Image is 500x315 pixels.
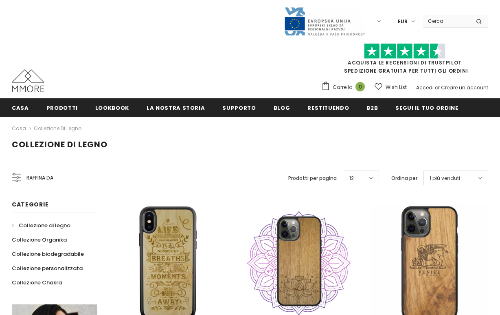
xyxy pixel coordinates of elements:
[147,98,205,117] a: La nostra storia
[441,84,488,91] a: Creare un account
[274,98,290,117] a: Blog
[12,279,62,286] span: Collezione Chakra
[333,83,352,91] span: Carrello
[12,233,67,247] a: Collezione Organika
[12,139,107,150] span: Collezione di legno
[12,218,70,233] a: Collezione di legno
[391,174,417,182] label: Ordina per
[348,59,462,66] a: Acquista le recensioni di TrustPilot
[12,275,62,290] a: Collezione Chakra
[46,104,78,112] span: Prodotti
[95,98,129,117] a: Lookbook
[12,264,83,272] span: Collezione personalizzata
[423,15,470,27] input: Search Site
[321,47,488,74] span: SPEDIZIONE GRATUITA PER TUTTI GLI ORDINI
[284,7,365,36] img: Javni Razpis
[222,98,256,117] a: supporto
[321,81,369,93] a: Carrello 0
[386,83,407,91] span: Wish List
[12,200,48,209] span: Categorie
[274,104,290,112] span: Blog
[349,174,354,182] span: 12
[12,98,29,117] a: Casa
[307,104,349,112] span: Restituendo
[12,69,44,92] img: Casi MMORE
[222,104,256,112] span: supporto
[430,174,460,182] span: I più venduti
[12,104,29,112] span: Casa
[12,124,26,133] a: Casa
[364,43,445,59] img: Fidati di Pilot Stars
[366,98,378,117] a: B2B
[12,261,83,275] a: Collezione personalizzata
[307,98,349,117] a: Restituendo
[284,18,365,24] a: Javni Razpis
[19,222,70,229] span: Collezione di legno
[375,80,407,94] a: Wish List
[395,98,458,117] a: Segui il tuo ordine
[147,104,205,112] span: La nostra storia
[46,98,78,117] a: Prodotti
[416,84,434,91] a: Accedi
[366,104,378,112] span: B2B
[34,125,81,132] a: Collezione di legno
[398,18,408,26] span: EUR
[95,104,129,112] span: Lookbook
[288,174,337,182] label: Prodotti per pagina
[26,173,53,182] span: Raffina da
[12,247,84,261] a: Collezione biodegradabile
[435,84,440,91] span: or
[355,82,365,91] span: 0
[12,250,84,258] span: Collezione biodegradabile
[12,236,67,244] span: Collezione Organika
[395,104,458,112] span: Segui il tuo ordine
